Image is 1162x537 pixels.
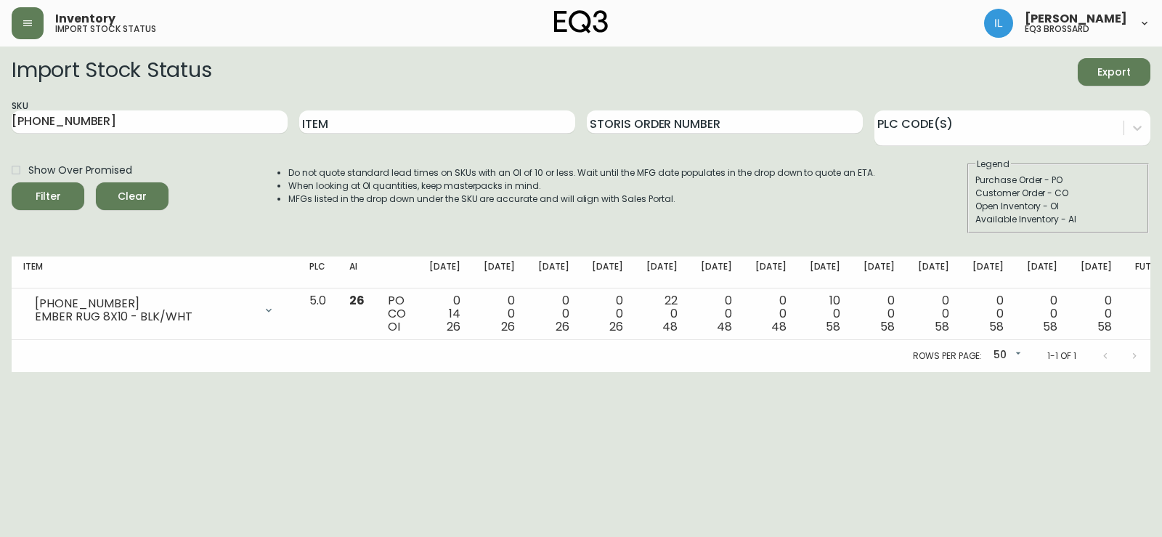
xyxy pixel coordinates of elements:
[880,318,895,335] span: 58
[972,294,1004,334] div: 0 0
[1027,294,1058,334] div: 0 0
[989,318,1004,335] span: 58
[484,294,515,334] div: 0 0
[418,257,472,288] th: [DATE]
[913,350,982,363] p: Rows per page:
[662,318,678,335] span: 48
[580,257,635,288] th: [DATE]
[717,318,732,335] span: 48
[1025,13,1127,25] span: [PERSON_NAME]
[988,344,1024,368] div: 50
[28,163,132,178] span: Show Over Promised
[961,257,1015,288] th: [DATE]
[1078,58,1150,86] button: Export
[35,297,254,310] div: [PHONE_NUMBER]
[288,166,875,179] li: Do not quote standard lead times on SKUs with an OI of 10 or less. Wait until the MFG date popula...
[975,174,1141,187] div: Purchase Order - PO
[1069,257,1124,288] th: [DATE]
[429,294,460,334] div: 0 14
[975,158,1011,171] legend: Legend
[338,257,376,288] th: AI
[12,182,84,210] button: Filter
[288,193,875,206] li: MFGs listed in the drop down under the SKU are accurate and will align with Sales Portal.
[975,213,1141,226] div: Available Inventory - AI
[744,257,798,288] th: [DATE]
[538,294,569,334] div: 0 0
[1047,350,1076,363] p: 1-1 of 1
[1043,318,1057,335] span: 58
[12,257,298,288] th: Item
[107,187,157,206] span: Clear
[592,294,623,334] div: 0 0
[689,257,744,288] th: [DATE]
[527,257,581,288] th: [DATE]
[771,318,787,335] span: 48
[501,318,515,335] span: 26
[298,257,338,288] th: PLC
[1081,294,1112,334] div: 0 0
[975,200,1141,213] div: Open Inventory - OI
[906,257,961,288] th: [DATE]
[918,294,949,334] div: 0 0
[864,294,895,334] div: 0 0
[609,318,623,335] span: 26
[1097,318,1112,335] span: 58
[1089,63,1139,81] span: Export
[646,294,678,334] div: 22 0
[298,288,338,340] td: 5.0
[755,294,787,334] div: 0 0
[447,318,460,335] span: 26
[556,318,569,335] span: 26
[975,187,1141,200] div: Customer Order - CO
[852,257,906,288] th: [DATE]
[798,257,853,288] th: [DATE]
[12,58,211,86] h2: Import Stock Status
[935,318,949,335] span: 58
[23,294,286,326] div: [PHONE_NUMBER]EMBER RUG 8X10 - BLK/WHT
[635,257,689,288] th: [DATE]
[701,294,732,334] div: 0 0
[810,294,841,334] div: 10 0
[554,10,608,33] img: logo
[1025,25,1089,33] h5: eq3 brossard
[349,292,365,309] span: 26
[826,318,840,335] span: 58
[388,294,406,334] div: PO CO
[472,257,527,288] th: [DATE]
[288,179,875,193] li: When looking at OI quantities, keep masterpacks in mind.
[96,182,168,210] button: Clear
[55,13,115,25] span: Inventory
[388,318,400,335] span: OI
[35,310,254,323] div: EMBER RUG 8X10 - BLK/WHT
[1015,257,1070,288] th: [DATE]
[984,9,1013,38] img: 998f055460c6ec1d1452ac0265469103
[55,25,156,33] h5: import stock status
